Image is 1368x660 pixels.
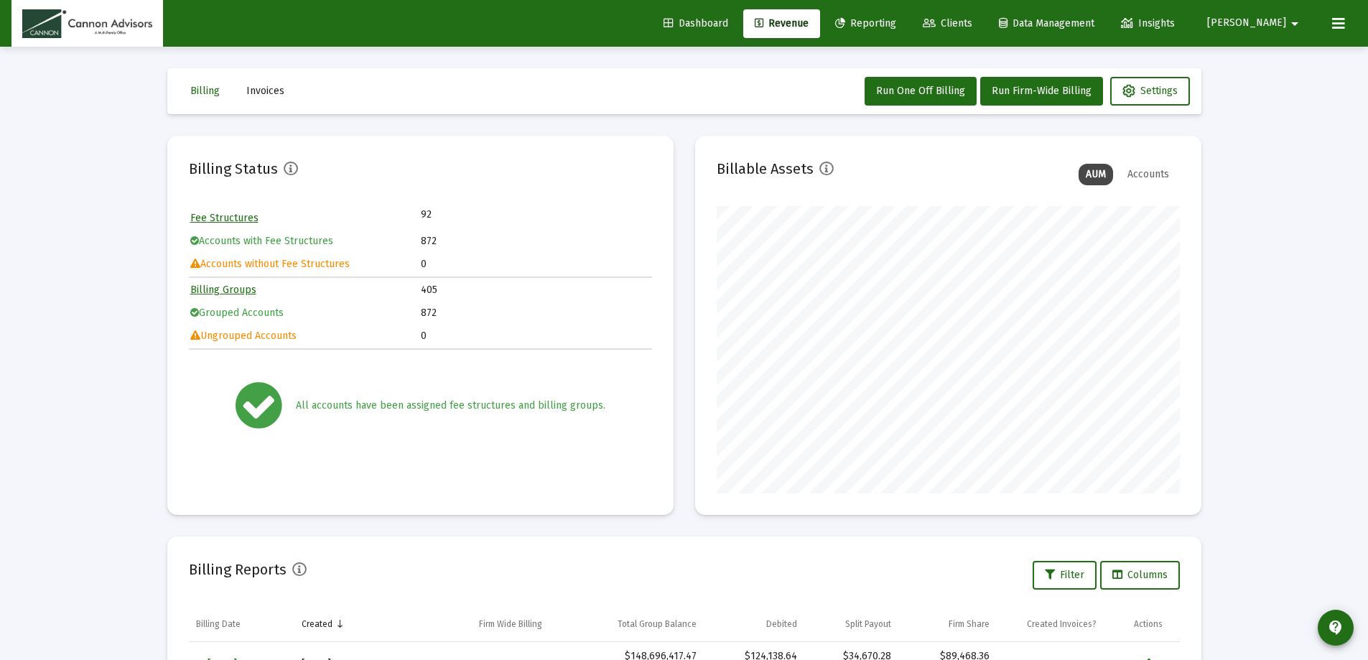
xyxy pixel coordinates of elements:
div: Billing Date [196,618,241,630]
a: Clients [911,9,984,38]
div: Firm Share [949,618,990,630]
a: Billing Groups [190,284,256,296]
mat-icon: arrow_drop_down [1286,9,1303,38]
td: Column Firm Share [898,607,997,641]
td: Column Created Invoices? [997,607,1127,641]
a: Revenue [743,9,820,38]
span: Filter [1045,569,1084,581]
button: Columns [1100,561,1180,590]
span: Dashboard [664,17,728,29]
span: Invoices [246,85,284,97]
td: Column Actions [1127,607,1180,641]
td: Ungrouped Accounts [190,325,420,347]
a: Data Management [987,9,1106,38]
td: Column Split Payout [804,607,898,641]
div: Created Invoices? [1027,618,1097,630]
button: Filter [1033,561,1097,590]
span: Insights [1121,17,1175,29]
td: 0 [421,325,651,347]
button: [PERSON_NAME] [1190,9,1321,37]
span: Run Firm-Wide Billing [992,85,1092,97]
div: Total Group Balance [618,618,697,630]
div: Actions [1134,618,1163,630]
a: Fee Structures [190,212,259,224]
div: Firm Wide Billing [479,618,542,630]
h2: Billable Assets [717,157,814,180]
div: AUM [1079,164,1113,185]
span: Reporting [835,17,896,29]
button: Billing [179,77,231,106]
a: Dashboard [652,9,740,38]
td: 92 [421,208,536,222]
td: 872 [421,302,651,324]
div: All accounts have been assigned fee structures and billing groups. [296,399,605,413]
button: Settings [1110,77,1190,106]
td: Column Firm Wide Billing [447,607,574,641]
img: Dashboard [22,9,152,38]
td: Column Billing Date [189,607,294,641]
span: Data Management [999,17,1094,29]
div: Created [302,618,332,630]
button: Invoices [235,77,296,106]
button: Run One Off Billing [865,77,977,106]
div: Debited [766,618,797,630]
td: Accounts with Fee Structures [190,231,420,252]
button: Run Firm-Wide Billing [980,77,1103,106]
h2: Billing Status [189,157,278,180]
td: 405 [421,279,651,301]
span: Run One Off Billing [876,85,965,97]
td: Grouped Accounts [190,302,420,324]
div: Split Payout [845,618,891,630]
td: 0 [421,254,651,275]
h2: Billing Reports [189,558,287,581]
td: Column Created [294,607,447,641]
td: 872 [421,231,651,252]
span: Columns [1112,569,1168,581]
td: Accounts without Fee Structures [190,254,420,275]
div: Accounts [1120,164,1176,185]
span: Billing [190,85,220,97]
a: Reporting [824,9,908,38]
td: Column Debited [704,607,804,641]
span: Settings [1122,85,1178,97]
td: Column Total Group Balance [574,607,703,641]
span: Clients [923,17,972,29]
mat-icon: contact_support [1327,619,1344,636]
span: [PERSON_NAME] [1207,17,1286,29]
a: Insights [1109,9,1186,38]
span: Revenue [755,17,809,29]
